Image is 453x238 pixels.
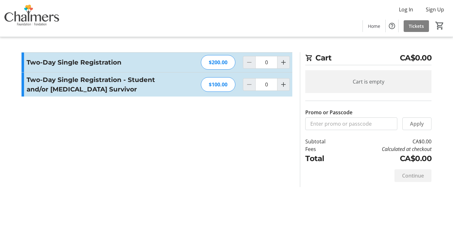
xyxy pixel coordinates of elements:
[305,109,352,116] label: Promo or Passcode
[386,20,398,32] button: Help
[342,138,431,145] td: CA$0.00
[421,4,449,15] button: Sign Up
[434,20,445,31] button: Cart
[426,6,444,13] span: Sign Up
[277,78,289,91] button: Increment by one
[277,56,289,68] button: Increment by one
[305,117,397,130] input: Enter promo or passcode
[27,75,165,94] h3: Two-Day Single Registration - Student and/or [MEDICAL_DATA] Survivor
[201,55,235,70] div: $200.00
[404,20,429,32] a: Tickets
[305,52,431,65] h2: Cart
[399,6,413,13] span: Log In
[402,117,431,130] button: Apply
[255,78,277,91] input: Two-Day Single Registration - Student and/or Cancer Survivor Quantity
[363,20,385,32] a: Home
[342,145,431,153] td: Calculated at checkout
[305,145,342,153] td: Fees
[201,77,235,92] div: $100.00
[400,52,432,64] span: CA$0.00
[4,3,60,34] img: Chalmers Foundation's Logo
[342,153,431,164] td: CA$0.00
[27,58,165,67] h3: Two-Day Single Registration
[368,23,380,29] span: Home
[409,23,424,29] span: Tickets
[305,138,342,145] td: Subtotal
[394,4,418,15] button: Log In
[305,153,342,164] td: Total
[410,120,424,128] span: Apply
[305,70,431,93] div: Cart is empty
[255,56,277,69] input: Two-Day Single Registration Quantity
